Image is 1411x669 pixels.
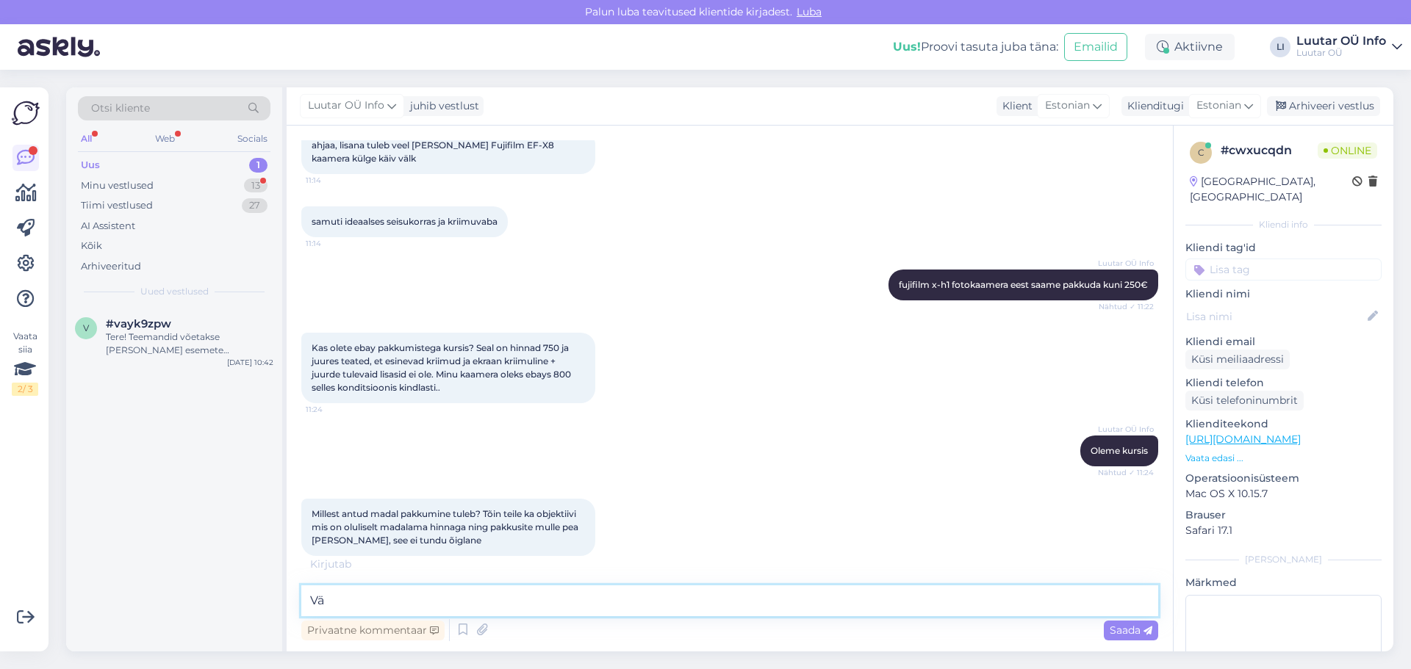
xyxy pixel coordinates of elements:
div: Küsi meiliaadressi [1185,350,1290,369]
div: Tiimi vestlused [81,198,153,213]
div: Tere! Teemandid võetakse [PERSON_NAME] esemete hindamisel arvesse. Teemantidega ehete puhul võime... [106,330,273,357]
span: Estonian [1196,98,1241,114]
div: # cwxucqdn [1221,142,1318,159]
div: Uus [81,158,100,173]
span: Luutar OÜ Info [308,98,384,114]
div: Privaatne kommentaar [301,621,445,640]
span: c [1198,147,1204,158]
span: Oleme kursis [1091,445,1148,456]
div: LI [1270,37,1290,57]
input: Lisa nimi [1186,308,1365,325]
span: fujifilm x-h1 fotokaamera eest saame pakkuda kuni 250€ [899,279,1148,290]
div: Klient [997,98,1033,114]
span: Estonian [1045,98,1090,114]
span: 11:14 [306,238,361,249]
div: [PERSON_NAME] [1185,553,1382,566]
span: Nähtud ✓ 11:22 [1099,301,1154,312]
div: Luutar OÜ [1296,47,1386,59]
div: Arhiveeri vestlus [1267,96,1380,116]
span: Otsi kliente [91,101,150,116]
div: Luutar OÜ Info [1296,35,1386,47]
div: 2 / 3 [12,383,38,396]
div: Küsi telefoninumbrit [1185,391,1304,411]
p: Operatsioonisüsteem [1185,471,1382,486]
span: Online [1318,142,1377,159]
a: Luutar OÜ InfoLuutar OÜ [1296,35,1402,59]
p: Märkmed [1185,575,1382,590]
div: All [78,129,95,148]
span: Kas olete ebay pakkumistega kursis? Seal on hinnad 750 ja juures teated, et esinevad kriimud ja e... [312,342,573,393]
div: 27 [242,198,268,213]
span: 11:24 [306,404,361,415]
span: v [83,322,89,333]
span: samuti ideaalses seisukorras ja kriimuvaba [312,216,498,227]
span: . [351,557,353,571]
b: Uus! [893,40,921,54]
div: AI Assistent [81,219,135,234]
p: Kliendi nimi [1185,286,1382,302]
div: Aktiivne [1145,34,1235,60]
div: Arhiveeritud [81,259,141,274]
span: #vayk9zpw [106,317,171,330]
p: Brauser [1185,507,1382,523]
div: Klienditugi [1121,98,1184,114]
span: 11:14 [306,175,361,186]
div: 1 [249,158,268,173]
div: Kirjutab [301,557,1158,572]
span: Luba [792,5,826,18]
a: [URL][DOMAIN_NAME] [1185,433,1301,446]
p: Vaata edasi ... [1185,452,1382,465]
div: Web [152,129,178,148]
textarea: Välku e [301,585,1158,616]
div: [GEOGRAPHIC_DATA], [GEOGRAPHIC_DATA] [1190,174,1352,205]
div: Kliendi info [1185,218,1382,231]
p: Kliendi email [1185,334,1382,350]
div: Socials [234,129,270,148]
span: Nähtud ✓ 11:24 [1098,467,1154,478]
span: Millest antud madal pakkumine tuleb? Tõin teile ka objektiivi mis on oluliselt madalama hinnaga n... [312,508,581,546]
div: Vaata siia [12,330,38,396]
p: Kliendi tag'id [1185,240,1382,256]
div: Proovi tasuta juba täna: [893,38,1058,56]
input: Lisa tag [1185,258,1382,281]
p: Kliendi telefon [1185,375,1382,391]
div: Kõik [81,239,102,253]
span: Uued vestlused [140,285,209,298]
img: Askly Logo [12,99,40,127]
span: Luutar OÜ Info [1098,424,1154,435]
p: Safari 17.1 [1185,523,1382,538]
p: Mac OS X 10.15.7 [1185,486,1382,502]
div: juhib vestlust [404,98,479,114]
span: Luutar OÜ Info [1098,258,1154,269]
p: Klienditeekond [1185,416,1382,432]
div: [DATE] 10:42 [227,357,273,368]
div: 13 [244,178,268,193]
button: Emailid [1064,33,1127,61]
span: Saada [1110,623,1152,637]
div: Minu vestlused [81,178,154,193]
